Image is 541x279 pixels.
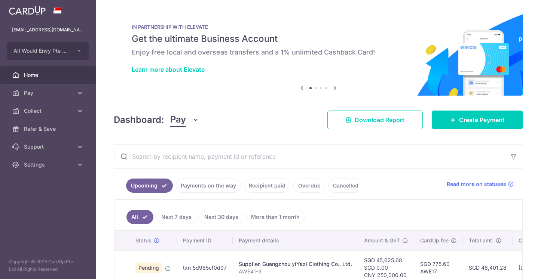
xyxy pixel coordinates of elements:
[199,210,243,224] a: Next 30 days
[24,107,73,115] span: Collect
[132,24,505,30] p: IN PARTNERSHIP WITH ELEVATE
[126,210,153,224] a: All
[114,145,505,168] input: Search by recipient name, payment id or reference
[239,260,352,268] div: Supplier. Guangzhou yiYazi Clothing Co., Ltd.
[447,180,514,188] a: Read more on statuses
[132,48,505,57] h6: Enjoy free local and overseas transfers and a 1% unlimited Cashback Card!
[126,179,173,193] a: Upcoming
[114,12,523,96] img: Renovation banner
[24,161,73,168] span: Settings
[177,231,233,250] th: Payment ID
[13,47,69,55] span: All Would Envy Pte Ltd
[364,237,400,244] span: Amount & GST
[327,111,423,129] a: Download Report
[24,89,73,97] span: Pay
[24,71,73,79] span: Home
[447,180,506,188] span: Read more on statuses
[176,179,241,193] a: Payments on the way
[156,210,196,224] a: Next 7 days
[9,6,46,15] img: CardUp
[170,113,199,127] button: Pay
[7,42,89,60] button: All Would Envy Pte Ltd
[24,143,73,151] span: Support
[328,179,363,193] a: Cancelled
[135,237,152,244] span: Status
[132,33,505,45] h5: Get the ultimate Business Account
[233,231,358,250] th: Payment details
[114,113,164,127] h4: Dashboard:
[12,26,84,34] p: [EMAIL_ADDRESS][DOMAIN_NAME]
[239,268,352,275] p: AWE41-3
[293,179,325,193] a: Overdue
[469,237,493,244] span: Total amt.
[355,115,404,124] span: Download Report
[132,66,205,73] a: Learn more about Elevate
[244,179,290,193] a: Recipient paid
[170,113,186,127] span: Pay
[135,263,162,273] span: Pending
[24,125,73,133] span: Refer & Save
[459,115,505,124] span: Create Payment
[432,111,523,129] a: Create Payment
[420,237,449,244] span: CardUp fee
[246,210,305,224] a: More than 1 month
